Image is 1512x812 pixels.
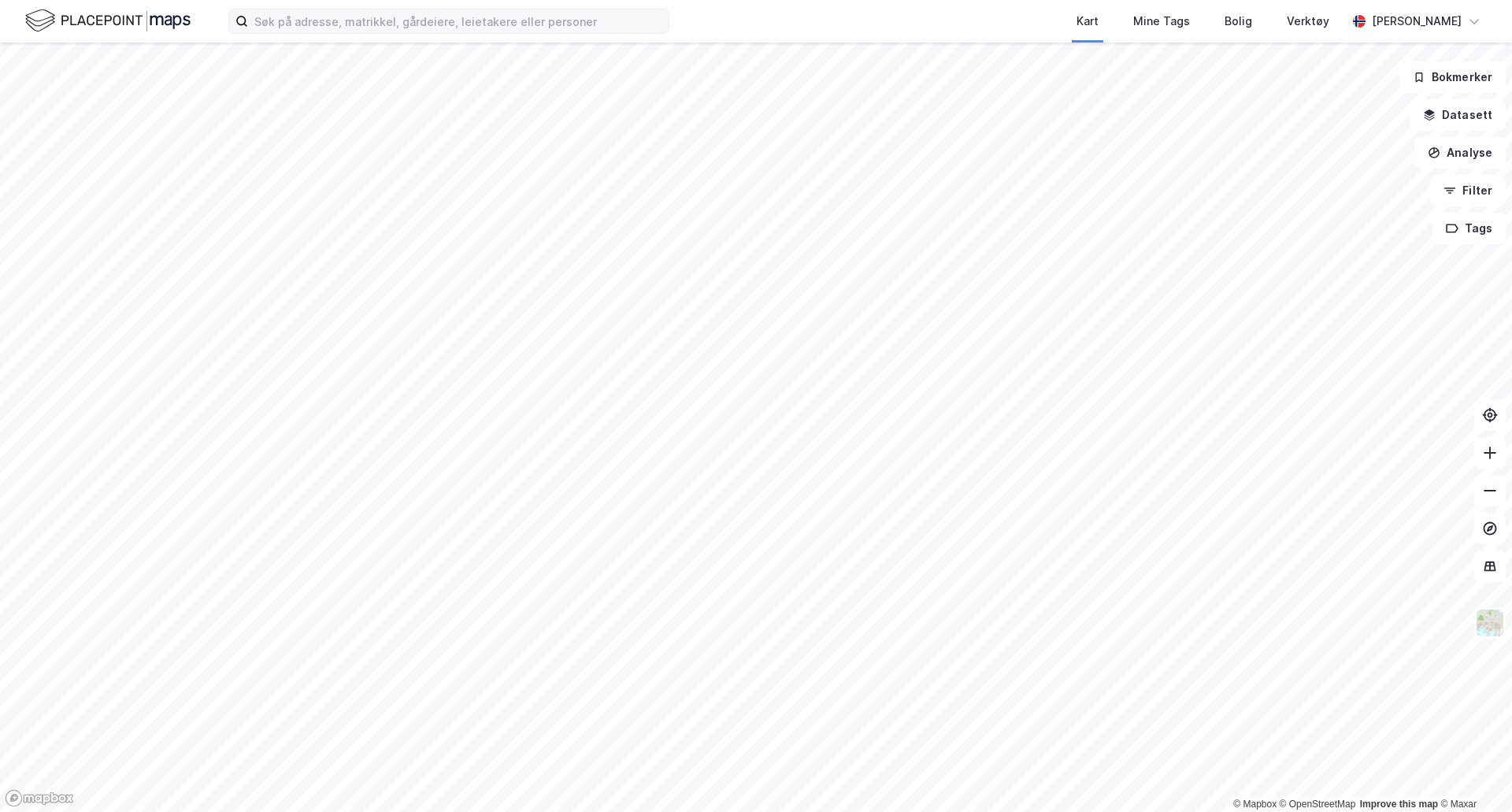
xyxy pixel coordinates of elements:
[1410,99,1506,131] button: Datasett
[1433,736,1512,812] iframe: Chat Widget
[1399,61,1506,93] button: Bokmerker
[1225,12,1252,31] div: Bolig
[1430,175,1506,206] button: Filter
[1475,608,1505,638] img: Z
[25,7,191,35] img: logo.f888ab2527a4732fd821a326f86c7f29.svg
[1233,799,1277,810] a: Mapbox
[248,9,669,33] input: Søk på adresse, matrikkel, gårdeiere, leietakere eller personer
[1432,213,1506,244] button: Tags
[1372,12,1462,31] div: [PERSON_NAME]
[1280,799,1356,810] a: OpenStreetMap
[1414,137,1506,169] button: Analyse
[1133,12,1190,31] div: Mine Tags
[5,789,74,807] a: Mapbox homepage
[1077,12,1099,31] div: Kart
[1360,799,1438,810] a: Improve this map
[1433,736,1512,812] div: Kontrollprogram for chat
[1287,12,1329,31] div: Verktøy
